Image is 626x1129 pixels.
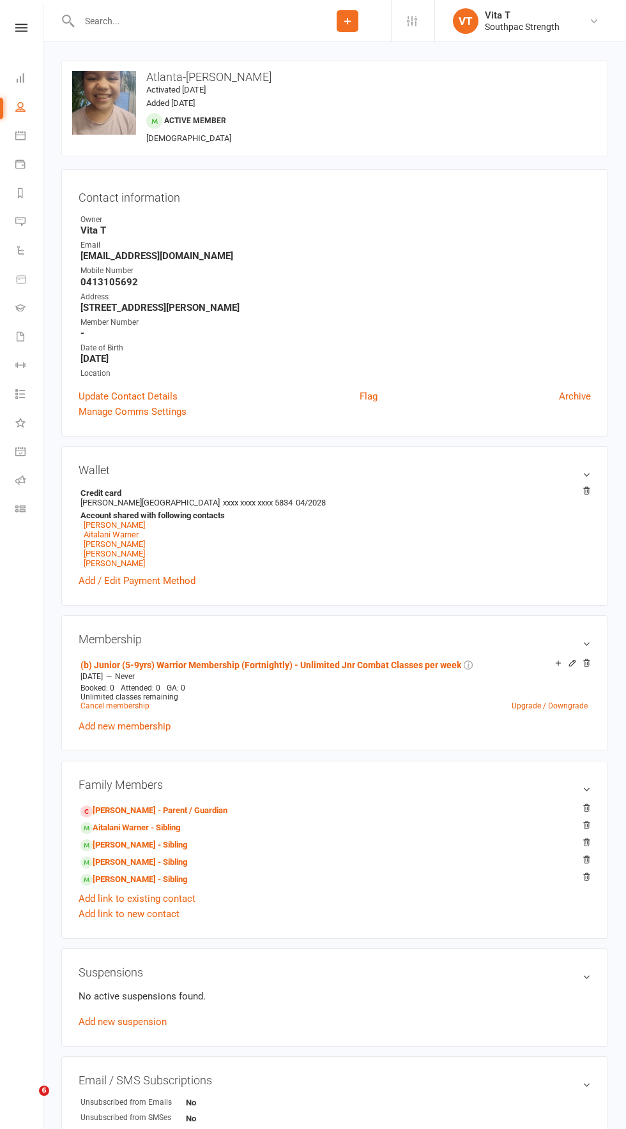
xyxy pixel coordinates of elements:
strong: Credit card [80,488,584,498]
li: [PERSON_NAME][GEOGRAPHIC_DATA] [79,486,591,570]
div: Address [80,291,591,303]
span: Never [115,672,135,681]
h3: Atlanta-[PERSON_NAME] [72,71,597,84]
div: Vita T [485,10,560,21]
div: Mobile Number [80,265,591,277]
h3: Wallet [79,463,591,477]
h3: Email / SMS Subscriptions [79,1073,591,1087]
a: Add link to existing contact [79,891,195,906]
a: Add new suspension [79,1016,167,1028]
strong: - [80,327,591,339]
strong: Account shared with following contacts [80,511,584,520]
a: Reports [15,180,44,209]
strong: [STREET_ADDRESS][PERSON_NAME] [80,302,591,313]
a: Add new membership [79,721,171,732]
a: What's New [15,410,44,438]
strong: Vita T [80,225,591,236]
span: 6 [39,1086,49,1096]
a: [PERSON_NAME] [84,549,145,558]
iframe: Intercom live chat [13,1086,43,1116]
span: Booked: 0 [80,684,114,692]
a: [PERSON_NAME] - Parent / Guardian [80,804,227,818]
h3: Membership [79,632,591,646]
a: General attendance kiosk mode [15,438,44,467]
strong: [DATE] [80,353,591,364]
a: Calendar [15,123,44,151]
h3: Family Members [79,778,591,791]
a: [PERSON_NAME] [84,558,145,568]
h3: Suspensions [79,966,591,979]
a: Add / Edit Payment Method [79,573,195,588]
span: Active member [164,116,226,125]
strong: 0413105692 [80,276,591,288]
div: Location [80,368,591,380]
div: Unsubscribed from Emails [80,1096,186,1109]
div: Owner [80,214,591,226]
a: Class kiosk mode [15,496,44,525]
a: (b) Junior (5-9yrs) Warrior Membership (Fortnightly) - Unlimited Jnr Combat Classes per week [80,660,461,670]
a: Dashboard [15,65,44,94]
span: xxxx xxxx xxxx 5834 [223,498,293,507]
p: No active suspensions found. [79,989,591,1004]
a: Aitalani Warner [84,530,139,539]
a: People [15,94,44,123]
strong: No [186,1114,196,1123]
strong: No [186,1098,196,1107]
img: image1757917491.png [72,71,136,135]
strong: [EMAIL_ADDRESS][DOMAIN_NAME] [80,250,591,262]
span: [DEMOGRAPHIC_DATA] [146,133,231,143]
span: [DATE] [80,672,103,681]
span: Attended: 0 [121,684,160,692]
h3: Contact information [79,186,591,204]
div: Member Number [80,317,591,329]
time: Activated [DATE] [146,85,206,94]
a: Upgrade / Downgrade [512,701,588,710]
a: [PERSON_NAME] - Sibling [80,856,187,869]
a: Aitalani Warner - Sibling [80,821,180,835]
a: [PERSON_NAME] [84,539,145,549]
a: Product Sales [15,266,44,295]
a: Update Contact Details [79,389,178,404]
a: Archive [559,389,591,404]
span: Unlimited classes remaining [80,692,178,701]
div: Date of Birth [80,342,591,354]
a: Payments [15,151,44,180]
span: GA: 0 [167,684,185,692]
div: Southpac Strength [485,21,560,33]
a: Add link to new contact [79,906,179,922]
a: Cancel membership [80,701,149,710]
div: — [77,671,591,682]
a: [PERSON_NAME] - Sibling [80,873,187,886]
a: Roll call kiosk mode [15,467,44,496]
div: Email [80,239,591,251]
div: VT [453,8,478,34]
input: Search... [75,12,304,30]
a: Flag [360,389,378,404]
div: Unsubscribed from SMSes [80,1112,186,1124]
time: Added [DATE] [146,98,195,108]
a: [PERSON_NAME] [84,520,145,530]
span: 04/2028 [296,498,326,507]
a: [PERSON_NAME] - Sibling [80,839,187,852]
a: Manage Comms Settings [79,404,187,419]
